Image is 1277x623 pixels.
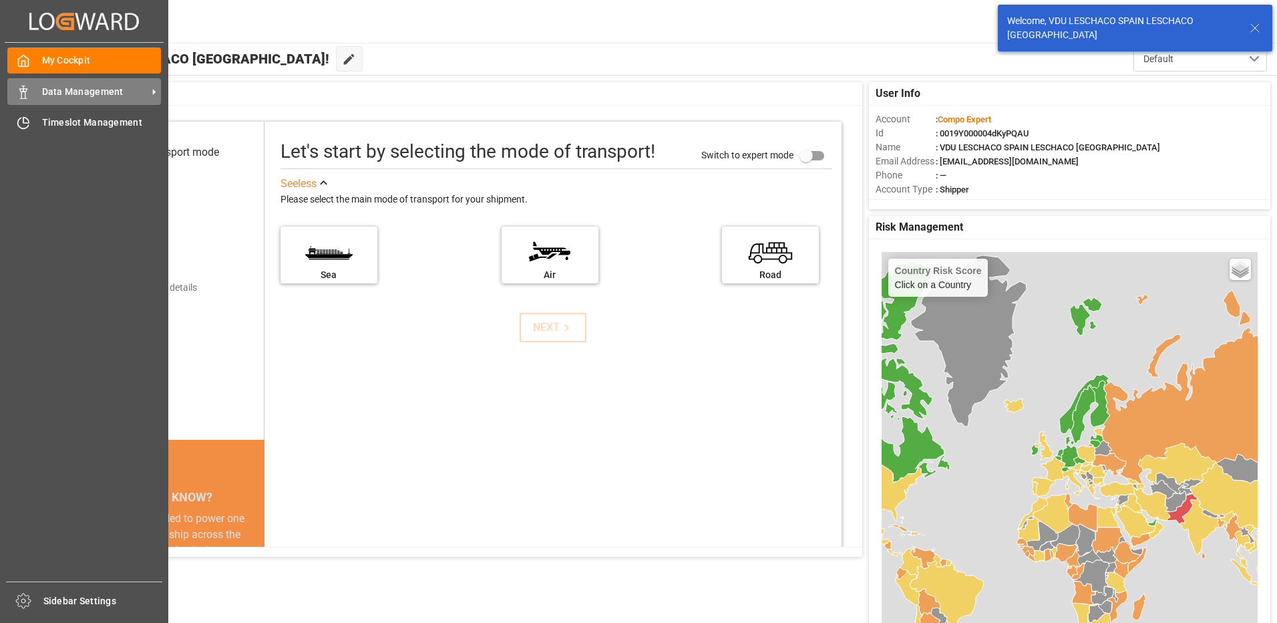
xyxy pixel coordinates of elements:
span: Switch to expert mode [701,149,793,160]
div: Add shipping details [114,281,197,295]
a: Layers [1230,259,1251,280]
span: Account [876,112,936,126]
div: Road [729,268,812,282]
span: : [EMAIL_ADDRESS][DOMAIN_NAME] [936,156,1079,166]
span: : Shipper [936,184,969,195]
a: Timeslot Management [7,110,161,136]
span: My Cockpit [42,53,162,68]
div: Let's start by selecting the mode of transport! [281,138,655,166]
span: Name [876,140,936,154]
span: Compo Expert [938,114,991,124]
span: : — [936,170,946,180]
button: NEXT [520,313,586,342]
span: Id [876,126,936,140]
span: Account Type [876,182,936,197]
span: Email Address [876,154,936,168]
span: : 0019Y000004dKyPQAU [936,128,1029,138]
div: Sea [287,268,371,282]
div: NEXT [533,320,574,336]
span: Risk Management [876,219,963,235]
h4: Country Risk Score [895,265,982,276]
button: next slide / item [246,511,264,623]
div: Please select the main mode of transport for your shipment. [281,192,832,208]
span: Phone [876,168,936,182]
span: : VDU LESCHACO SPAIN LESCHACO [GEOGRAPHIC_DATA] [936,142,1160,152]
div: Air [508,268,592,282]
div: Welcome, VDU LESCHACO SPAIN LESCHACO [GEOGRAPHIC_DATA] [1007,14,1237,42]
span: Sidebar Settings [43,594,163,608]
span: User Info [876,86,920,102]
span: Data Management [42,85,148,99]
span: Default [1143,52,1173,66]
a: My Cockpit [7,47,161,74]
div: Click on a Country [895,265,982,290]
div: See less [281,176,317,192]
span: : [936,114,991,124]
span: Hello VDU LESCHACO [GEOGRAPHIC_DATA]! [55,46,329,72]
button: open menu [1133,46,1267,72]
span: Timeslot Management [42,116,162,130]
